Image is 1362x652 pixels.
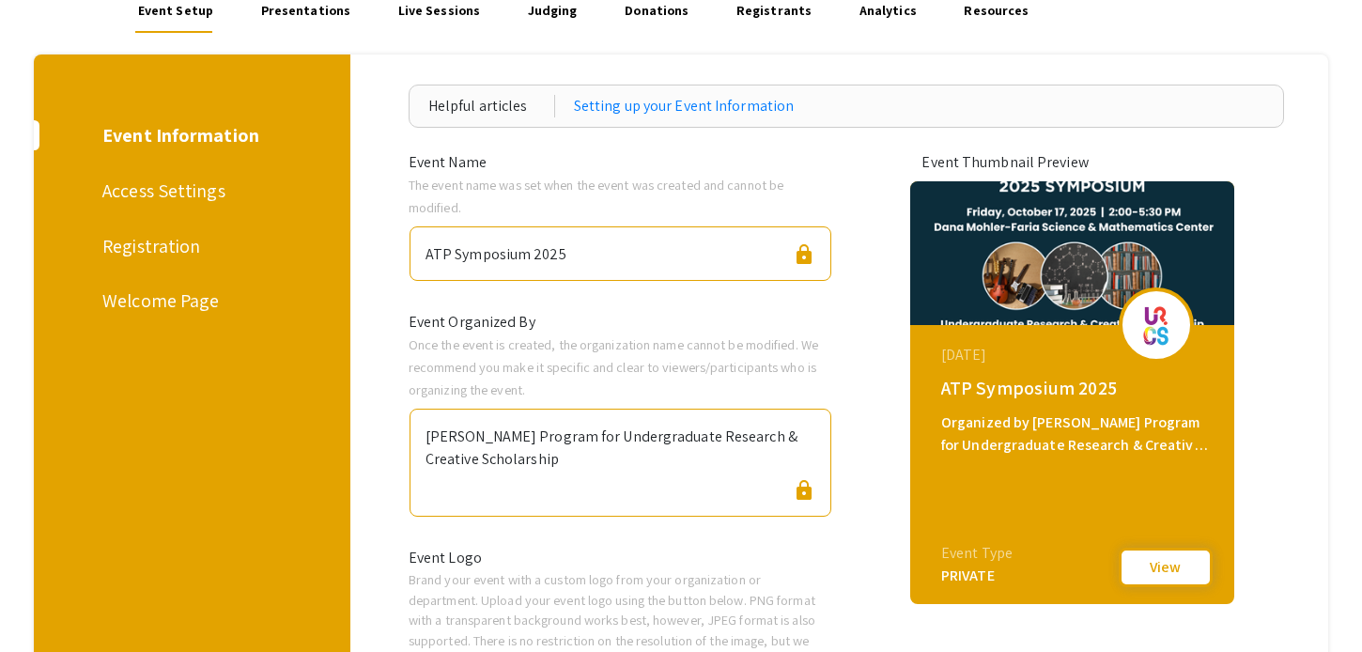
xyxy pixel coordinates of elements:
[102,232,276,260] div: Registration
[941,411,1208,457] div: Organized by [PERSON_NAME] Program for Undergraduate Research & Creative Scholarship
[102,177,276,205] div: Access Settings
[1119,548,1213,587] button: View
[409,335,818,398] span: Once the event is created, the organization name cannot be modified. We recommend you make it spe...
[426,417,815,471] div: [PERSON_NAME] Program for Undergraduate Research & Creative Scholarship
[1128,301,1184,348] img: atp2025_eventLogo_56bb79_.png
[793,479,815,502] span: lock
[426,235,566,266] div: ATP Symposium 2025
[395,151,846,174] div: Event Name
[910,181,1234,325] img: atp2025_eventCoverPhoto_5aa736__thumb.png
[395,547,846,569] div: Event Logo
[941,565,1013,587] div: PRIVATE
[921,151,1222,174] div: Event Thumbnail Preview
[574,95,794,117] a: Setting up your Event Information
[395,311,846,334] div: Event Organized By
[428,95,555,117] div: Helpful articles
[793,243,815,266] span: lock
[941,542,1013,565] div: Event Type
[941,344,1208,366] div: [DATE]
[102,121,276,149] div: Event Information
[409,176,783,216] span: The event name was set when the event was created and cannot be modified.
[102,287,276,315] div: Welcome Page
[14,567,80,638] iframe: Chat
[941,374,1208,402] div: ATP Symposium 2025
